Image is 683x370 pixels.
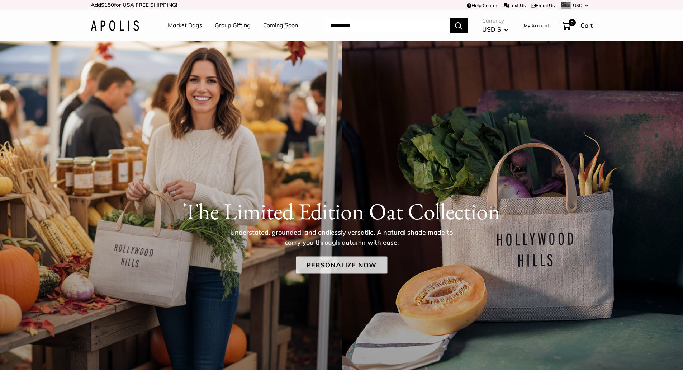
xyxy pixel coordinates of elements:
[482,24,508,35] button: USD $
[225,227,458,247] p: Understated, grounded, and endlessly versatile. A natural shade made to carry you through autumn ...
[450,18,468,33] button: Search
[531,3,555,8] a: Email Us
[168,20,202,31] a: Market Bags
[562,20,593,31] a: 0 Cart
[215,20,251,31] a: Group Gifting
[568,19,575,26] span: 0
[504,3,526,8] a: Text Us
[482,16,508,26] span: Currency
[325,18,450,33] input: Search...
[580,22,593,29] span: Cart
[101,1,114,8] span: $150
[524,21,549,30] a: My Account
[573,3,583,8] span: USD
[482,25,501,33] span: USD $
[91,197,593,225] h1: The Limited Edition Oat Collection
[296,256,387,273] a: Personalize Now
[91,20,139,31] img: Apolis
[263,20,298,31] a: Coming Soon
[467,3,497,8] a: Help Center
